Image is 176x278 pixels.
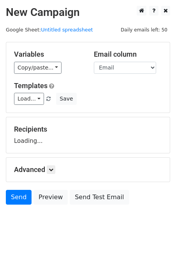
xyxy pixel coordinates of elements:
[6,6,170,19] h2: New Campaign
[6,27,93,33] small: Google Sheet:
[70,190,129,205] a: Send Test Email
[14,62,62,74] a: Copy/paste...
[14,125,162,134] h5: Recipients
[14,82,48,90] a: Templates
[41,27,93,33] a: Untitled spreadsheet
[14,93,44,105] a: Load...
[14,165,162,174] h5: Advanced
[118,27,170,33] a: Daily emails left: 50
[56,93,76,105] button: Save
[14,125,162,145] div: Loading...
[118,26,170,34] span: Daily emails left: 50
[94,50,162,59] h5: Email column
[33,190,68,205] a: Preview
[14,50,82,59] h5: Variables
[6,190,32,205] a: Send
